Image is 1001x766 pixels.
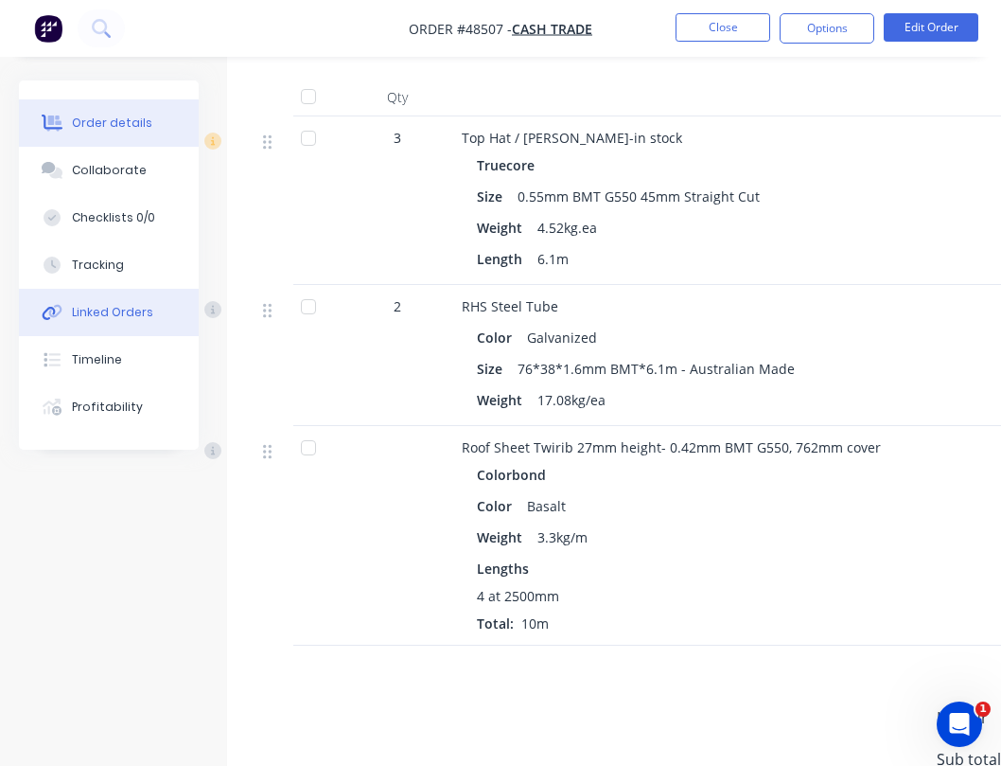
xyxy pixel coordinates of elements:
[477,615,514,632] span: Total:
[477,214,530,241] div: Weight
[72,399,143,416] div: Profitability
[394,296,401,316] span: 2
[477,461,553,489] div: Colorbond
[477,355,510,383] div: Size
[19,194,199,241] button: Checklists 0/0
[72,209,155,226] div: Checklists 0/0
[72,257,124,274] div: Tracking
[477,524,530,551] div: Weight
[409,20,512,38] span: Order #48507 -
[477,492,519,520] div: Color
[462,129,682,147] span: Top Hat / [PERSON_NAME]-in stock
[34,14,62,43] img: Factory
[72,162,147,179] div: Collaborate
[477,586,559,606] span: 4 at 2500mm
[477,183,510,210] div: Size
[519,324,605,351] div: Galvanized
[19,383,199,431] button: Profitability
[477,324,519,351] div: Color
[19,99,199,147] button: Order details
[530,214,605,241] div: 4.52kg.ea
[477,245,530,273] div: Length
[530,386,613,414] div: 17.08kg/ea
[512,20,592,38] a: Cash Trade
[72,304,153,321] div: Linked Orders
[530,245,576,273] div: 6.1m
[394,128,401,148] span: 3
[19,336,199,383] button: Timeline
[462,297,558,315] span: RHS Steel Tube
[72,115,152,132] div: Order details
[975,702,991,717] span: 1
[477,386,530,414] div: Weight
[72,351,122,368] div: Timeline
[519,492,573,520] div: Basalt
[676,13,770,42] button: Close
[462,438,881,456] span: Roof Sheet Twirib 27mm height- 0.42mm BMT G550, 762mm cover
[780,13,874,44] button: Options
[510,355,802,383] div: 76*38*1.6mm BMT*6.1m - Australian Made
[514,615,556,632] span: 10m
[341,79,454,116] div: Qty
[477,559,529,579] span: Lengths
[884,13,978,42] button: Edit Order
[19,241,199,289] button: Tracking
[19,289,199,336] button: Linked Orders
[937,702,982,747] iframe: Intercom live chat
[510,183,767,210] div: 0.55mm BMT G550 45mm Straight Cut
[477,151,542,179] div: Truecore
[530,524,595,551] div: 3.3kg/m
[19,147,199,194] button: Collaborate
